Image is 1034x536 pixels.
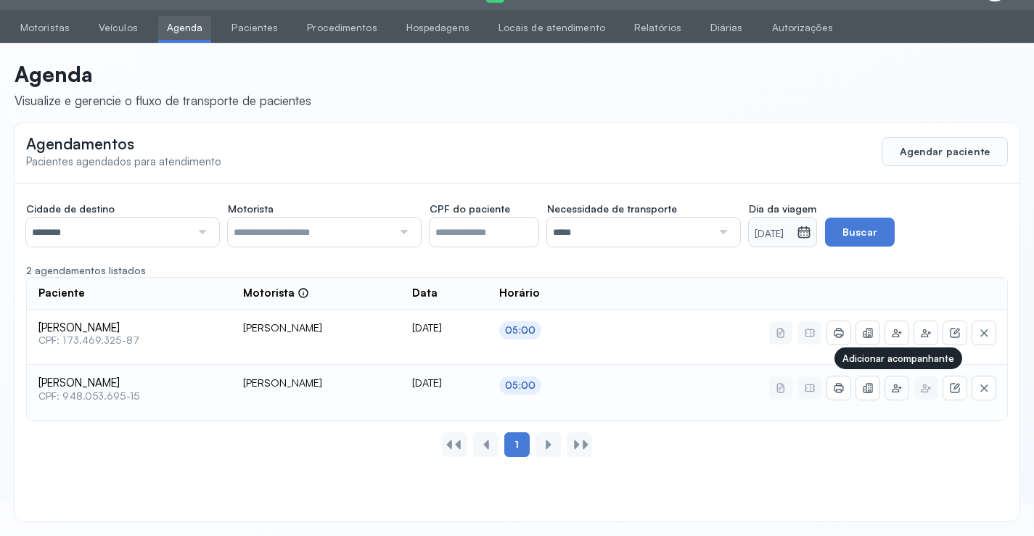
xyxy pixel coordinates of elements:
[499,286,540,300] span: Horário
[243,376,389,389] div: [PERSON_NAME]
[298,16,385,40] a: Procedimentos
[412,286,438,300] span: Data
[430,202,510,215] span: CPF do paciente
[412,376,477,389] div: [DATE]
[490,16,614,40] a: Locais de atendimento
[26,202,115,215] span: Cidade de destino
[514,438,519,451] span: 1
[38,334,220,347] span: CPF: 173.469.325-87
[702,16,752,40] a: Diárias
[15,93,311,108] div: Visualize e gerencie o fluxo de transporte de pacientes
[158,16,212,40] a: Agenda
[15,61,311,87] p: Agenda
[26,134,134,153] span: Agendamentos
[26,264,1008,277] div: 2 agendamentos listados
[749,202,816,215] span: Dia da viagem
[38,376,220,390] span: [PERSON_NAME]
[26,154,221,168] span: Pacientes agendados para atendimento
[825,218,895,247] button: Buscar
[38,321,220,335] span: [PERSON_NAME]
[228,202,274,215] span: Motorista
[412,321,477,334] div: [DATE]
[398,16,478,40] a: Hospedagens
[243,321,389,334] div: [PERSON_NAME]
[547,202,677,215] span: Necessidade de transporte
[763,16,842,40] a: Autorizações
[38,286,85,300] span: Paciente
[243,286,309,300] div: Motorista
[505,379,536,392] div: 05:00
[882,137,1008,166] button: Agendar paciente
[12,16,78,40] a: Motoristas
[90,16,147,40] a: Veículos
[505,324,536,337] div: 05:00
[223,16,287,40] a: Pacientes
[625,16,690,40] a: Relatórios
[38,390,220,403] span: CPF: 948.053.695-15
[755,227,791,242] small: [DATE]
